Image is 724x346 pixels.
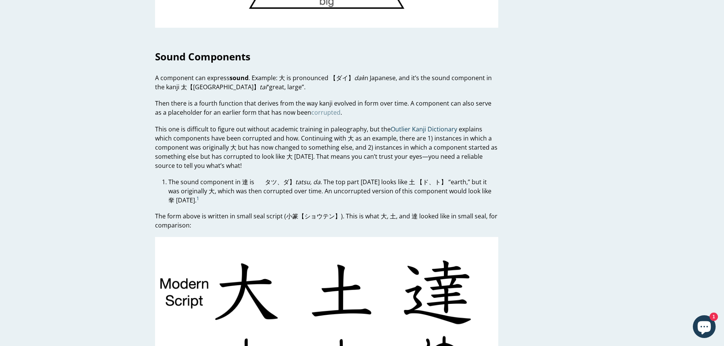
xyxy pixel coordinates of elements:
[155,99,498,117] p: Then there is a fourth function that derives from the way kanji evolved in form over time. A comp...
[295,178,320,186] em: tatsu, da
[155,125,498,170] p: This one is difficult to figure out without academic training in paleography, but the explains wh...
[354,74,363,82] em: dai
[155,212,498,230] p: The form above is written in small seal script (小篆【ショウテン】). This is what 大, 土, and 達 looked like ...
[311,108,341,117] a: corrupted
[691,315,718,340] inbox-online-store-chat: Shopify online store chat
[155,50,250,63] strong: Sound Components
[196,195,199,202] a: 1
[155,73,498,92] p: A component can express . Example: 大 is pronounced 【ダイ】 in Japanese, and it’s the sound component...
[230,74,249,82] strong: sound
[168,177,498,205] p: The sound component in 達 is 𦍒 【タツ、ダ】 . The top part [DATE] looks like 土 【ド、ト】 “earth,” but it was...
[391,125,457,134] a: Outlier Kanji Dictionary
[260,83,267,91] em: tai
